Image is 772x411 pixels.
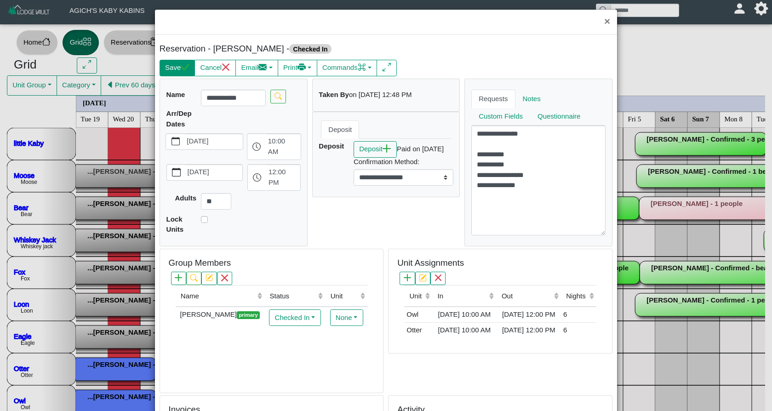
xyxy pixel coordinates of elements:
[266,134,301,160] label: 10:00 AM
[435,309,494,320] div: [DATE] 10:00 AM
[383,63,391,72] svg: arrows angle expand
[267,165,300,190] label: 12:00 PM
[397,145,444,153] i: Paid on [DATE]
[383,144,391,153] svg: plus
[171,272,186,285] button: plus
[270,291,316,302] div: Status
[258,63,267,72] svg: envelope fill
[178,309,263,320] div: [PERSON_NAME]
[471,90,515,108] a: Requests
[561,307,596,322] td: 6
[354,141,397,158] button: Depositplus
[160,60,195,76] button: Savecheck
[499,309,559,320] div: [DATE] 12:00 PM
[253,173,262,182] svg: clock
[235,60,278,76] button: Emailenvelope fill
[471,108,530,126] a: Custom Fields
[181,63,189,72] svg: check
[252,143,261,151] svg: clock
[415,272,430,285] button: pencil square
[248,165,267,190] button: clock
[502,291,551,302] div: Out
[330,309,363,326] button: None
[247,134,266,160] button: clock
[499,325,559,336] div: [DATE] 12:00 PM
[166,109,192,128] b: Arr/Dep Dates
[597,10,617,34] button: Close
[409,291,423,302] div: Unit
[269,309,320,326] button: Checked In
[349,91,412,98] i: on [DATE] 12:48 PM
[400,272,415,285] button: plus
[172,168,181,177] svg: calendar
[175,274,182,281] svg: plus
[430,272,446,285] button: x
[321,120,359,139] a: Deposit
[435,325,494,336] div: [DATE] 10:00 AM
[221,274,228,281] svg: x
[566,291,587,302] div: Nights
[270,90,286,103] button: search
[181,291,255,302] div: Name
[404,322,432,337] td: Otter
[194,60,236,76] button: Cancelx
[186,272,201,285] button: search
[190,274,197,281] svg: search
[404,274,411,281] svg: plus
[317,60,377,76] button: Commandscommand
[201,272,217,285] button: pencil square
[185,134,243,149] label: [DATE]
[397,258,464,268] h5: Unit Assignments
[160,44,384,54] h5: Reservation - [PERSON_NAME] -
[437,291,486,302] div: In
[358,63,366,72] svg: command
[377,60,396,76] button: arrows angle expand
[169,258,231,268] h5: Group Members
[331,291,358,302] div: Unit
[354,158,453,166] h6: Confirmation Method:
[217,272,232,285] button: x
[278,60,317,76] button: Printprinter fill
[515,90,548,108] a: Notes
[186,165,242,180] label: [DATE]
[166,91,185,98] b: Name
[435,274,442,281] svg: x
[561,322,596,337] td: 6
[419,274,426,281] svg: pencil square
[166,134,185,149] button: calendar
[274,92,282,100] svg: search
[222,63,230,72] svg: x
[319,91,349,98] b: Taken By
[166,215,184,234] b: Lock Units
[172,137,180,146] svg: calendar
[237,311,260,319] span: primary
[297,63,306,72] svg: printer fill
[206,274,213,281] svg: pencil square
[319,142,344,150] b: Deposit
[404,307,432,322] td: Owl
[175,194,196,202] b: Adults
[530,108,588,126] a: Questionnaire
[167,165,186,180] button: calendar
